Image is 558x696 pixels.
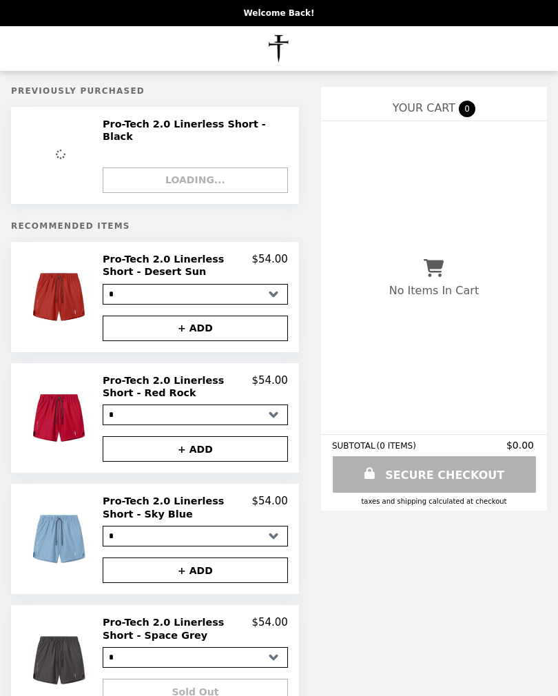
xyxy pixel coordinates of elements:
[244,34,315,63] img: Brand Logo
[393,101,455,114] span: YOUR CART
[332,498,536,505] div: Taxes and Shipping calculated at checkout
[103,405,288,425] select: Select a product variant
[251,495,288,520] p: $54.00
[251,253,288,278] p: $54.00
[103,616,251,642] h2: Pro-Tech 2.0 Linerless Short - Space Grey
[103,253,251,278] h2: Pro-Tech 2.0 Linerless Short - Desert Sun
[332,441,377,451] span: SUBTOTAL
[103,526,288,546] select: Select a product variant
[103,557,288,583] button: + ADD
[103,436,288,462] button: + ADD
[103,284,288,305] select: Select a product variant
[103,316,288,341] button: + ADD
[103,495,251,520] h2: Pro-Tech 2.0 Linerless Short - Sky Blue
[251,616,288,642] p: $54.00
[243,8,314,18] p: Welcome Back!
[103,374,251,400] h2: Pro-Tech 2.0 Linerless Short - Red Rock
[389,284,479,297] p: No Items In Cart
[103,647,288,668] select: Select a product variant
[23,253,97,341] img: Pro-Tech 2.0 Linerless Short - Desert Sun
[11,221,299,231] h5: Recommended Items
[459,101,475,117] span: 0
[23,374,97,462] img: Pro-Tech 2.0 Linerless Short - Red Rock
[11,86,299,96] h5: Previously Purchased
[377,441,416,451] span: ( 0 ITEMS )
[251,374,288,400] p: $54.00
[103,118,284,143] h2: Pro-Tech 2.0 Linerless Short - Black
[23,495,97,583] img: Pro-Tech 2.0 Linerless Short - Sky Blue
[506,440,536,451] span: $0.00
